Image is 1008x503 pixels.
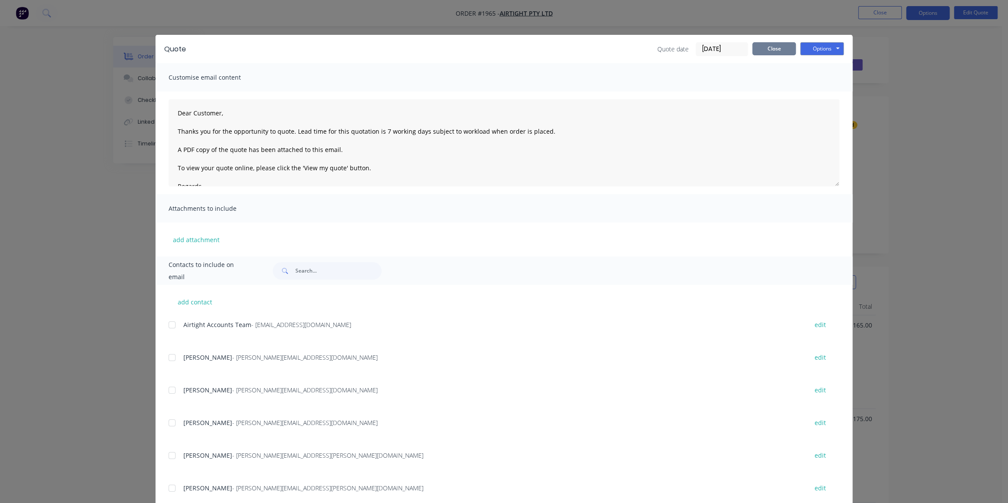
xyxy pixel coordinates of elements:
[657,44,689,54] span: Quote date
[183,484,232,492] span: [PERSON_NAME]
[809,319,831,331] button: edit
[164,44,186,54] div: Quote
[809,482,831,494] button: edit
[169,233,224,246] button: add attachment
[169,71,264,84] span: Customise email content
[232,353,378,361] span: - [PERSON_NAME][EMAIL_ADDRESS][DOMAIN_NAME]
[809,384,831,396] button: edit
[183,321,251,329] span: Airtight Accounts Team
[295,262,382,280] input: Search...
[809,351,831,363] button: edit
[232,451,423,459] span: - [PERSON_NAME][EMAIL_ADDRESS][PERSON_NAME][DOMAIN_NAME]
[232,419,378,427] span: - [PERSON_NAME][EMAIL_ADDRESS][DOMAIN_NAME]
[183,419,232,427] span: [PERSON_NAME]
[251,321,351,329] span: - [EMAIL_ADDRESS][DOMAIN_NAME]
[183,386,232,394] span: [PERSON_NAME]
[752,42,796,55] button: Close
[169,203,264,215] span: Attachments to include
[183,451,232,459] span: [PERSON_NAME]
[169,259,251,283] span: Contacts to include on email
[169,99,839,186] textarea: Dear Customer, Thanks you for the opportunity to quote. Lead time for this quotation is 7 working...
[800,42,844,55] button: Options
[232,484,423,492] span: - [PERSON_NAME][EMAIL_ADDRESS][PERSON_NAME][DOMAIN_NAME]
[169,295,221,308] button: add contact
[809,449,831,461] button: edit
[809,417,831,429] button: edit
[183,353,232,361] span: [PERSON_NAME]
[232,386,378,394] span: - [PERSON_NAME][EMAIL_ADDRESS][DOMAIN_NAME]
